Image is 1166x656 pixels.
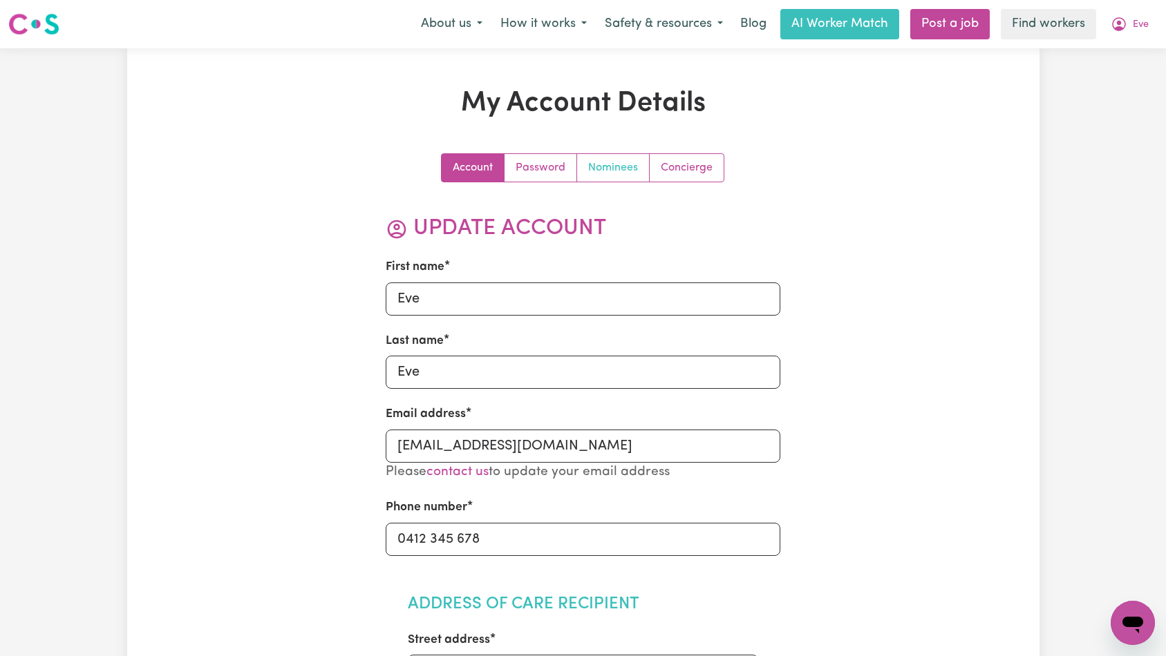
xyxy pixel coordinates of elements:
a: contact us [426,465,489,479]
iframe: Button to launch messaging window [1111,601,1155,645]
a: Post a job [910,9,990,39]
label: Last name [386,332,444,350]
h2: Address of Care Recipient [408,595,758,615]
label: Phone number [386,499,467,517]
button: How it works [491,10,596,39]
img: Careseekers logo [8,12,59,37]
a: Find workers [1001,9,1096,39]
input: e.g. Childs [386,356,780,389]
a: AI Worker Match [780,9,899,39]
p: Please to update your email address [386,463,780,483]
button: My Account [1102,10,1158,39]
input: e.g. 0410 123 456 [386,523,780,556]
button: About us [412,10,491,39]
a: Update account manager [650,154,724,182]
a: Update your password [505,154,577,182]
input: e.g. Beth [386,282,780,316]
label: First name [386,258,444,276]
h2: Update Account [386,215,780,242]
label: Email address [386,405,466,423]
h1: My Account Details [288,87,879,120]
a: Update your account [442,154,505,182]
button: Safety & resources [596,10,732,39]
input: e.g. beth.childs@gmail.com [386,430,780,463]
a: Blog [732,9,775,39]
span: Eve [1133,17,1149,32]
label: Street address [408,631,490,649]
a: Careseekers logo [8,8,59,40]
a: Update your nominees [577,154,650,182]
